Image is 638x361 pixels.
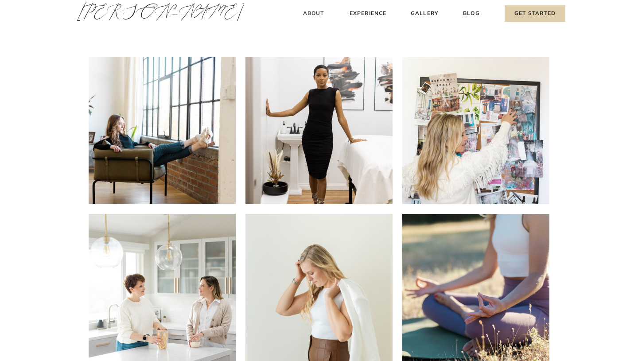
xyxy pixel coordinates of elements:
a: Blog [461,9,482,18]
a: Get Started [505,5,565,22]
a: About [300,9,327,18]
a: Gallery [410,9,440,18]
a: Experience [348,9,388,18]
